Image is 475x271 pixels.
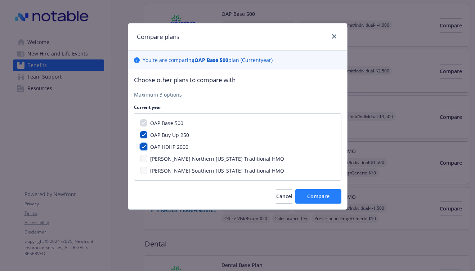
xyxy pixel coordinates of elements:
p: Current year [134,104,341,110]
span: OAP Base 500 [150,120,183,126]
b: OAP Base 500 [194,57,228,63]
p: Choose other plans to compare with [134,75,341,85]
p: Maximum 3 options [134,91,341,98]
span: OAP Buy Up 250 [150,132,189,138]
span: OAP HDHP 2000 [150,143,188,150]
span: Compare [307,193,330,200]
span: [PERSON_NAME] Northern [US_STATE] Traditional HMO [150,155,284,162]
a: close [330,32,339,41]
span: Cancel [276,193,292,200]
h1: Compare plans [137,32,179,41]
button: Compare [295,189,341,204]
p: You ' re are comparing plan ( Current year) [143,56,273,64]
button: Cancel [276,189,292,204]
span: [PERSON_NAME] Southern [US_STATE] Traditional HMO [150,167,284,174]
